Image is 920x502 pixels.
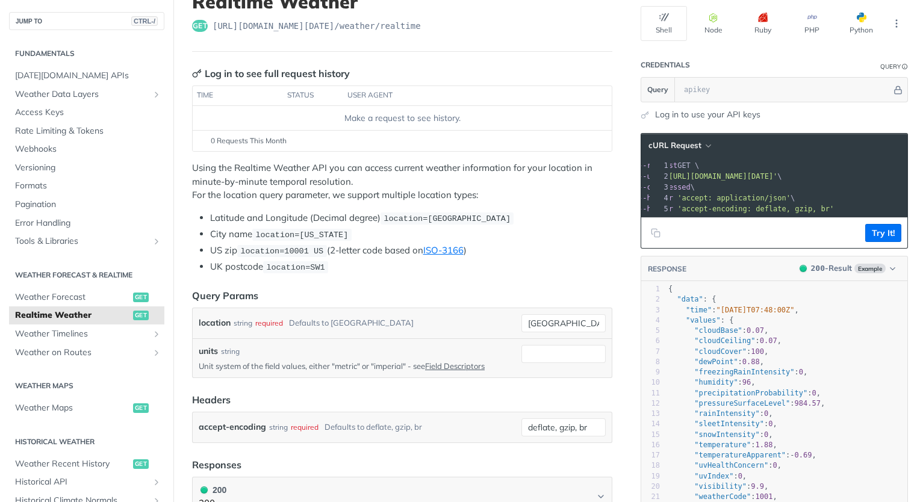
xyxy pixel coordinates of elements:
a: Access Keys [9,104,164,122]
button: More Languages [887,14,906,33]
div: string [221,346,240,357]
span: 0 [764,430,768,439]
a: Tools & LibrariesShow subpages for Tools & Libraries [9,232,164,250]
button: RESPONSE [647,263,687,275]
label: location [199,314,231,332]
span: Webhooks [15,143,161,155]
button: Ruby [739,6,786,41]
a: Pagination [9,196,164,214]
span: 0.07 [760,336,777,345]
div: 3 [650,182,670,193]
div: - Result [811,262,852,274]
span: '[URL][DOMAIN_NAME][DATE]' [664,172,777,181]
span: : , [668,492,777,501]
span: 0 [768,420,772,428]
div: 15 [641,430,660,440]
th: user agent [343,86,588,105]
a: [DATE][DOMAIN_NAME] APIs [9,67,164,85]
div: required [291,418,319,436]
a: Weather on RoutesShow subpages for Weather on Routes [9,344,164,362]
div: 21 [641,492,660,502]
a: Rate Limiting & Tokens [9,122,164,140]
div: Make a request to see history. [197,112,607,125]
div: 4 [650,193,670,203]
p: Using the Realtime Weather API you can access current weather information for your location in mi... [192,161,612,202]
span: 96 [742,378,751,386]
div: Credentials [641,60,690,70]
svg: Key [192,69,202,78]
span: "uvHealthConcern" [694,461,768,469]
span: "freezingRainIntensity" [694,368,794,376]
span: : , [668,409,773,418]
button: 200200-ResultExample [794,262,901,274]
th: status [283,86,343,105]
span: "humidity" [694,378,738,386]
th: time [193,86,283,105]
button: Copy to clipboard [647,224,664,242]
span: : , [668,399,825,407]
div: 9 [641,367,660,377]
i: Information [902,64,908,70]
div: 18 [641,460,660,471]
div: Headers [192,392,231,407]
span: "time" [686,306,712,314]
span: "temperature" [694,441,751,449]
span: "weatherCode" [694,492,751,501]
a: Weather Data LayersShow subpages for Weather Data Layers [9,85,164,104]
span: "data" [677,295,703,303]
div: 7 [641,347,660,357]
button: Node [690,6,736,41]
div: 20 [641,482,660,492]
span: 'accept: application/json' [677,194,791,202]
a: Weather Recent Historyget [9,455,164,473]
span: Weather Forecast [15,291,130,303]
span: 200 [200,486,208,494]
span: "rainIntensity" [694,409,759,418]
span: "values" [686,316,721,324]
span: 0.69 [795,451,812,459]
p: Unit system of the field values, either "metric" or "imperial" - see [199,361,517,371]
span: "temperatureApparent" [694,451,786,459]
span: Access Keys [15,107,161,119]
span: Weather Recent History [15,458,130,470]
span: Weather Data Layers [15,88,149,101]
span: \ [617,194,795,202]
div: Query Params [192,288,258,303]
span: Error Handling [15,217,161,229]
a: Weather Mapsget [9,399,164,417]
a: Field Descriptors [425,361,485,371]
span: : { [668,295,716,303]
span: "pressureSurfaceLevel" [694,399,790,407]
span: Weather Maps [15,402,130,414]
button: cURL Request [644,140,715,152]
span: https://api.tomorrow.io/v4/weather/realtime [213,20,421,32]
a: Log in to use your API keys [655,108,760,121]
span: : , [668,326,768,335]
span: "precipitationProbability" [694,389,807,397]
span: Query [647,84,668,95]
span: 'accept-encoding: deflate, gzip, br' [677,205,834,213]
span: [DATE][DOMAIN_NAME] APIs [15,70,161,82]
div: 2 [641,294,660,305]
button: Show subpages for Weather Data Layers [152,90,161,99]
div: 5 [641,326,660,336]
svg: More ellipsis [891,18,902,29]
span: 200 [811,264,825,273]
span: 0 [812,389,816,397]
li: City name [210,228,612,241]
li: UK postcode [210,260,612,274]
div: Responses [192,457,241,472]
div: string [234,314,252,332]
label: accept-encoding [199,418,266,436]
span: - [790,451,794,459]
span: Realtime Weather [15,309,130,321]
span: Versioning [15,162,161,174]
span: get [133,293,149,302]
a: Formats [9,177,164,195]
span: 0 [772,461,777,469]
span: : , [668,389,821,397]
span: : , [668,451,816,459]
span: Historical API [15,476,149,488]
span: 1001 [756,492,773,501]
span: 100 [751,347,764,356]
